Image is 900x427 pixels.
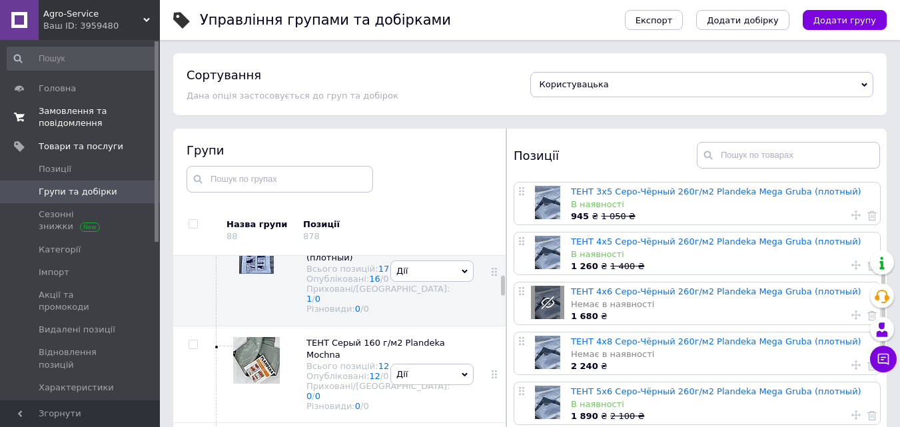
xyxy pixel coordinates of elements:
[571,310,873,322] div: ₴
[43,8,143,20] span: Agro-Service
[200,12,451,28] h1: Управління групами та добірками
[380,274,389,284] span: /
[306,274,450,284] div: Опубліковані:
[378,264,390,274] a: 17
[363,401,368,411] div: 0
[571,199,873,211] div: В наявності
[870,346,897,372] button: Чат з покупцем
[867,309,877,321] a: Видалити товар
[571,211,589,221] b: 945
[315,294,320,304] a: 0
[39,244,81,256] span: Категорії
[571,248,873,260] div: В наявності
[226,231,238,241] div: 88
[571,298,873,310] div: Немає в наявності
[707,15,779,25] span: Додати добірку
[610,411,644,421] span: 2 100 ₴
[813,15,876,25] span: Додати групу
[867,259,877,271] a: Видалити товар
[39,163,71,175] span: Позиції
[39,186,117,198] span: Групи та добірки
[867,209,877,221] a: Видалити товар
[306,294,312,304] a: 1
[380,371,389,381] span: /
[571,411,610,421] span: ₴
[312,391,320,401] span: /
[514,142,697,169] div: Позиції
[396,369,408,379] span: Дії
[187,68,261,82] h4: Сортування
[187,91,398,101] span: Дана опція застосовується до груп та добірок
[571,348,873,360] div: Немає в наявності
[187,166,373,193] input: Пошук по групах
[312,294,320,304] span: /
[306,361,450,371] div: Всього позицій:
[43,20,160,32] div: Ваш ID: 3959480
[383,371,388,381] div: 0
[303,218,416,230] div: Позиції
[697,142,880,169] input: Пошук по товарах
[571,361,598,371] b: 2 240
[803,10,887,30] button: Додати групу
[610,261,644,271] span: 1 400 ₴
[571,386,861,396] a: ТЕНТ 5х6 Серо-Чёрный 260г/м2 Plandeka Mega Gruba (плотный)
[39,141,123,153] span: Товари та послуги
[571,360,873,372] div: ₴
[39,209,123,232] span: Сезонні знижки
[306,284,450,304] div: Приховані/[GEOGRAPHIC_DATA]:
[867,409,877,421] a: Видалити товар
[696,10,789,30] button: Додати добірку
[571,286,861,296] a: ТЕНТ 4х6 Серо-Чёрный 260г/м2 Plandeka Mega Gruba (плотный)
[355,401,360,411] a: 0
[636,15,673,25] span: Експорт
[39,83,76,95] span: Головна
[369,274,380,284] a: 16
[306,338,445,360] span: ТЕНТ Серый 160 г/м2 Plandeka Mochna
[39,105,123,129] span: Замовлення та повідомлення
[571,187,861,197] a: ТЕНТ 3х5 Серо-Чёрный 260г/м2 Plandeka Mega Gruba (плотный)
[571,211,601,221] span: ₴
[571,236,861,246] a: ТЕНТ 4х5 Серо-Чёрный 260г/м2 Plandeka Mega Gruba (плотный)
[306,371,450,381] div: Опубліковані:
[360,401,369,411] span: /
[571,336,861,346] a: ТЕНТ 4х8 Серо-Чёрный 260г/м2 Plandeka Mega Gruba (плотный)
[360,304,369,314] span: /
[540,79,609,89] span: Користувацька
[378,361,390,371] a: 12
[306,391,312,401] a: 0
[306,401,450,411] div: Різновиди:
[396,266,408,276] span: Дії
[7,47,157,71] input: Пошук
[226,218,293,230] div: Назва групи
[39,346,123,370] span: Відновлення позицій
[187,142,493,159] div: Групи
[571,411,598,421] b: 1 890
[39,266,69,278] span: Імпорт
[571,261,598,271] b: 1 260
[355,304,360,314] a: 0
[601,211,635,221] span: 1 050 ₴
[383,274,388,284] div: 0
[233,337,280,384] img: ТЕНТ Серый 160 г/м2 Plandeka Mochna
[625,10,683,30] button: Експорт
[867,359,877,371] a: Видалити товар
[571,261,610,271] span: ₴
[363,304,368,314] div: 0
[39,324,115,336] span: Видалені позиції
[306,381,450,401] div: Приховані/[GEOGRAPHIC_DATA]:
[571,398,873,410] div: В наявності
[39,289,123,313] span: Акції та промокоди
[39,382,114,394] span: Характеристики
[315,391,320,401] a: 0
[303,231,320,241] div: 878
[306,304,450,314] div: Різновиди:
[571,311,598,321] b: 1 680
[369,371,380,381] a: 12
[306,264,450,274] div: Всього позицій:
